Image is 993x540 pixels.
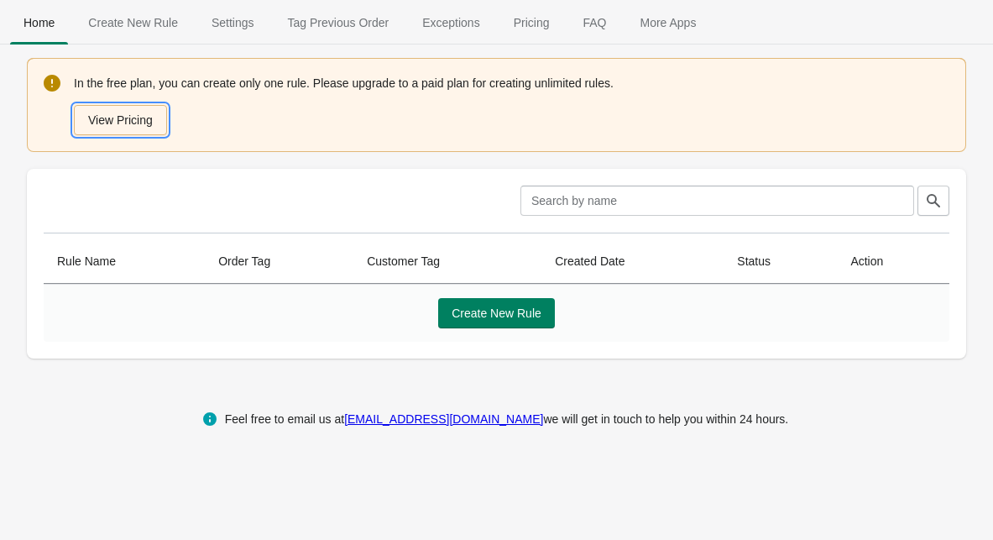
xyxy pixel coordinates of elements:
[205,239,353,284] th: Order Tag
[837,239,949,284] th: Action
[438,298,555,328] button: Create New Rule
[409,8,493,38] span: Exceptions
[75,8,191,38] span: Create New Rule
[44,239,205,284] th: Rule Name
[569,8,619,38] span: FAQ
[7,1,71,45] button: Home
[344,412,543,426] a: [EMAIL_ADDRESS][DOMAIN_NAME]
[198,8,268,38] span: Settings
[500,8,563,38] span: Pricing
[225,409,789,429] div: Feel free to email us at we will get in touch to help you within 24 hours.
[74,105,167,135] button: View Pricing
[10,8,68,38] span: Home
[541,239,724,284] th: Created Date
[626,8,709,38] span: More Apps
[724,239,837,284] th: Status
[71,1,195,45] button: Create_New_Rule
[195,1,271,45] button: Settings
[274,8,403,38] span: Tag Previous Order
[452,307,541,320] span: Create New Rule
[74,73,949,137] div: In the free plan, you can create only one rule. Please upgrade to a paid plan for creating unlimi...
[520,186,914,216] input: Search by name
[353,239,541,284] th: Customer Tag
